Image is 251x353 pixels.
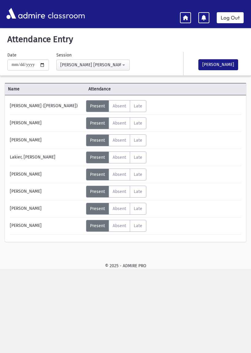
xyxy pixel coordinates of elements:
span: Present [90,189,105,194]
div: AttTypes [86,186,146,198]
span: Absent [113,138,126,143]
div: AttTypes [86,134,146,146]
span: Attendance [85,86,226,92]
span: Late [134,121,142,126]
div: [PERSON_NAME] [7,220,86,232]
span: Present [90,172,105,177]
div: AttTypes [86,169,146,180]
div: [PERSON_NAME] [7,186,86,198]
div: AttTypes [86,117,146,129]
label: Session [56,52,72,58]
span: Late [134,155,142,160]
button: [PERSON_NAME] [198,59,238,70]
button: Morah Rivki Cohen-Limudei Kodesh(9:00AM-2:00PM) [56,60,130,71]
span: Present [90,104,105,109]
span: Late [134,223,142,228]
span: Present [90,138,105,143]
span: Absent [113,104,126,109]
span: Present [90,155,105,160]
h5: Attendance Entry [5,34,246,45]
span: Absent [113,172,126,177]
div: [PERSON_NAME] [PERSON_NAME]-Limudei Kodesh(9:00AM-2:00PM) [60,62,121,68]
label: Date [7,52,17,58]
div: [PERSON_NAME] [7,203,86,215]
span: Absent [113,206,126,211]
span: Absent [113,121,126,126]
span: Present [90,223,105,228]
span: Name [5,86,85,92]
span: Absent [113,189,126,194]
div: Lakier, [PERSON_NAME] [7,151,86,163]
a: Log Out [217,12,244,23]
img: AdmirePro [5,6,47,20]
span: Present [90,121,105,126]
span: Present [90,206,105,211]
span: Late [134,172,142,177]
div: [PERSON_NAME] ([PERSON_NAME]) [7,100,86,112]
div: [PERSON_NAME] [7,117,86,129]
div: AttTypes [86,100,146,112]
span: Late [134,189,142,194]
span: Late [134,206,142,211]
span: Absent [113,155,126,160]
span: Late [134,104,142,109]
div: © 2025 - ADMIRE PRO [5,263,246,269]
span: Late [134,138,142,143]
div: AttTypes [86,203,146,215]
div: [PERSON_NAME] [7,169,86,180]
div: AttTypes [86,220,146,232]
div: AttTypes [86,151,146,163]
span: Absent [113,223,126,228]
div: [PERSON_NAME] [7,134,86,146]
span: classroom [47,5,85,22]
